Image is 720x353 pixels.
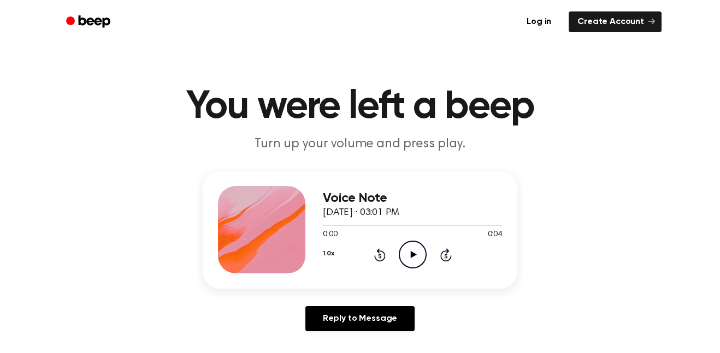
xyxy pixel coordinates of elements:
a: Reply to Message [305,306,415,331]
p: Turn up your volume and press play. [150,135,570,153]
span: [DATE] · 03:01 PM [323,208,399,218]
a: Create Account [569,11,662,32]
span: 0:00 [323,229,337,241]
span: 0:04 [488,229,502,241]
a: Beep [58,11,120,33]
a: Log in [516,9,562,34]
h3: Voice Note [323,191,502,206]
h1: You were left a beep [80,87,640,127]
button: 1.0x [323,244,334,263]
